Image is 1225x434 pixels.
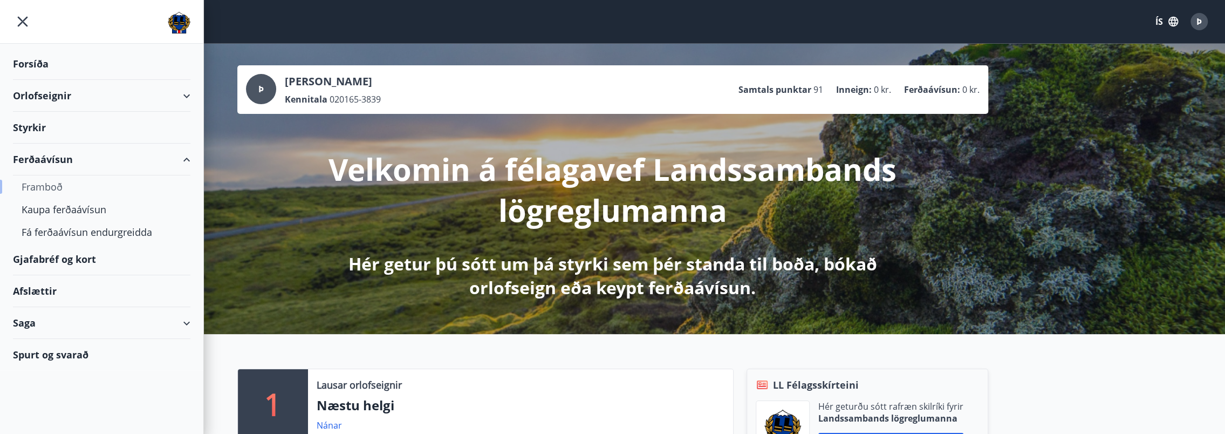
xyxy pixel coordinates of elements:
[317,378,402,392] p: Lausar orlofseignir
[13,275,190,307] div: Afslættir
[328,252,898,300] p: Hér getur þú sótt um þá styrki sem þér standa til boða, bókað orlofseign eða keypt ferðaávísun.
[874,84,891,96] span: 0 kr.
[317,396,724,415] p: Næstu helgi
[962,84,980,96] span: 0 kr.
[13,144,190,175] div: Ferðaávísun
[13,80,190,112] div: Orlofseignir
[1196,16,1202,28] span: Þ
[818,412,963,424] p: Landssambands lögreglumanna
[317,419,342,431] a: Nánar
[168,12,190,33] img: union_logo
[258,83,264,95] span: Þ
[285,93,327,105] p: Kennitala
[13,12,32,31] button: menu
[22,175,182,198] div: Framboð
[904,84,960,96] p: Ferðaávísun :
[13,339,190,370] div: Spurt og svarað
[13,307,190,339] div: Saga
[818,401,963,412] p: Hér geturðu sótt rafræn skilríki fyrir
[813,84,823,96] span: 91
[22,221,182,243] div: Fá ferðaávísun endurgreidda
[330,93,381,105] span: 020165-3839
[285,74,381,89] p: [PERSON_NAME]
[773,378,859,392] span: LL Félagsskírteini
[836,84,872,96] p: Inneign :
[738,84,811,96] p: Samtals punktar
[328,148,898,230] p: Velkomin á félagavef Landssambands lögreglumanna
[1186,9,1212,35] button: Þ
[22,198,182,221] div: Kaupa ferðaávísun
[13,243,190,275] div: Gjafabréf og kort
[13,48,190,80] div: Forsíða
[264,383,282,424] p: 1
[1149,12,1184,31] button: ÍS
[13,112,190,144] div: Styrkir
